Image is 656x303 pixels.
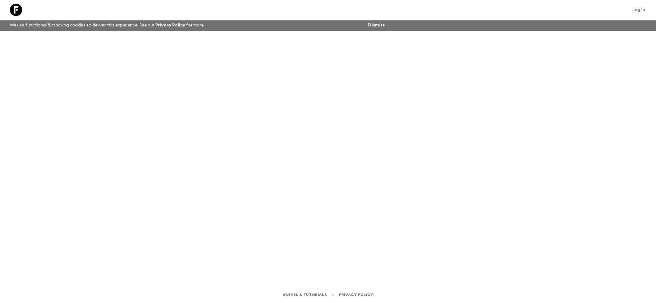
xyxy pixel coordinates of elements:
a: Guides & Tutorials [283,291,327,298]
a: Privacy Policy [155,23,185,27]
a: Log in [629,6,649,14]
button: Dismiss [367,21,386,30]
p: We use functional & tracking cookies to deliver this experience. See our for more. [7,20,207,31]
a: Privacy Policy [339,291,373,298]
